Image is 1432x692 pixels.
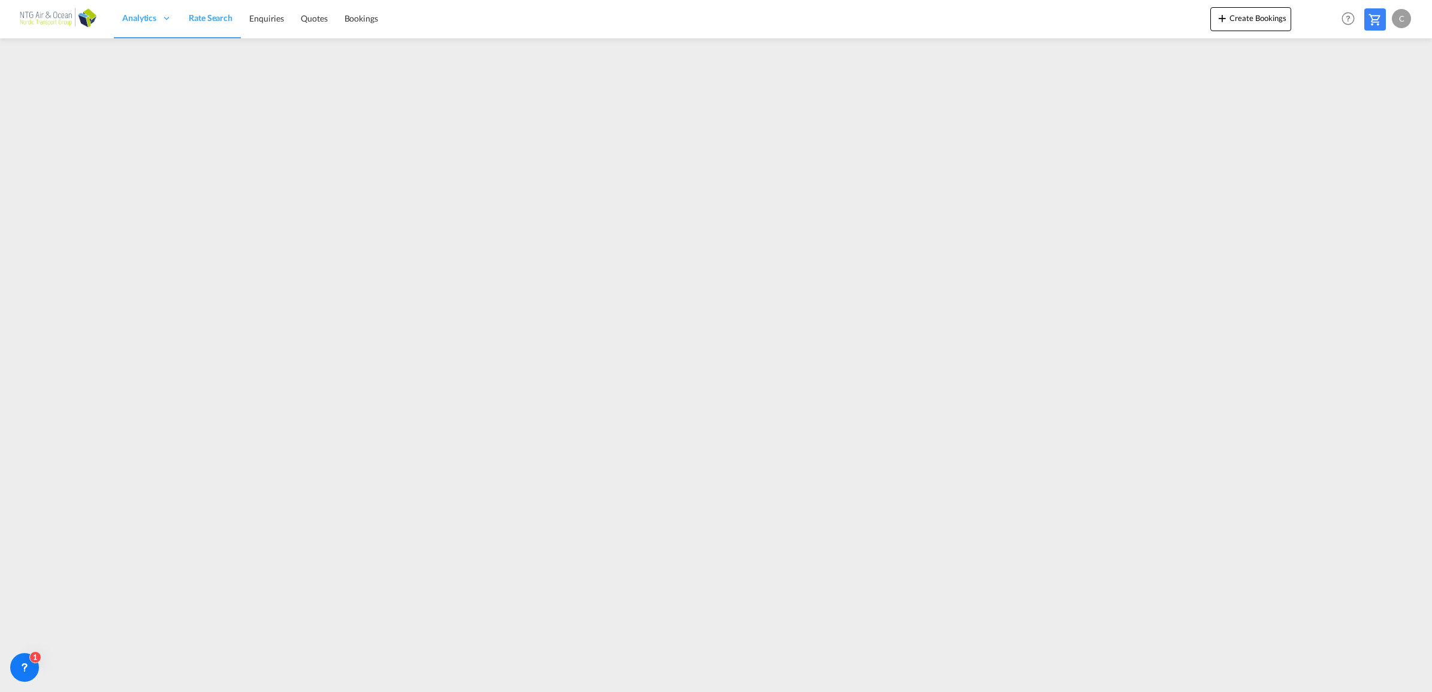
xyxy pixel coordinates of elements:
[1392,9,1411,28] div: C
[1338,8,1364,30] div: Help
[345,13,378,23] span: Bookings
[189,13,232,23] span: Rate Search
[122,12,156,24] span: Analytics
[301,13,327,23] span: Quotes
[1338,8,1358,29] span: Help
[249,13,284,23] span: Enquiries
[18,5,99,32] img: b56e2f00b01711ecb5ec2b6763d4c6fb.png
[1215,11,1229,25] md-icon: icon-plus 400-fg
[1210,7,1291,31] button: icon-plus 400-fgCreate Bookings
